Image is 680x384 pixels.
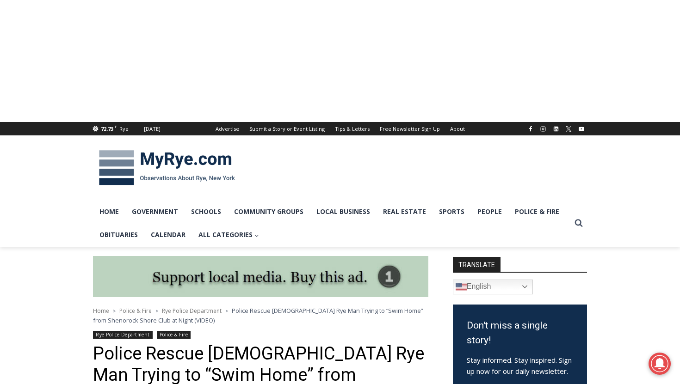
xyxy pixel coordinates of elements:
nav: Breadcrumbs [93,306,428,325]
a: Police & Fire [119,307,152,315]
span: All Categories [198,230,259,240]
span: > [113,308,116,314]
strong: TRANSLATE [453,257,501,272]
a: Real Estate [377,200,433,223]
div: [DATE] [144,125,161,133]
span: 72.73 [101,125,113,132]
a: Rye Police Department [162,307,222,315]
a: Home [93,200,125,223]
a: Free Newsletter Sign Up [375,122,445,135]
a: Obituaries [93,223,144,246]
span: F [115,124,117,129]
a: Instagram [538,123,549,134]
nav: Secondary Navigation [210,122,470,135]
img: en [456,281,467,293]
nav: Primary Navigation [93,200,570,247]
p: Stay informed. Stay inspired. Sign up now for our daily newsletter. [467,354,573,377]
h3: Don't miss a single story! [467,318,573,347]
a: Police & Fire [157,331,191,339]
div: Rye [119,125,129,133]
a: Home [93,307,109,315]
a: YouTube [576,123,587,134]
span: > [155,308,158,314]
span: Police Rescue [DEMOGRAPHIC_DATA] Rye Man Trying to “Swim Home” from Shenorock Shore Club at Night... [93,306,423,324]
img: MyRye.com [93,144,241,192]
a: Schools [185,200,228,223]
a: Government [125,200,185,223]
a: Sports [433,200,471,223]
img: support local media, buy this ad [93,256,428,298]
a: Submit a Story or Event Listing [244,122,330,135]
a: X [563,123,574,134]
a: Community Groups [228,200,310,223]
button: View Search Form [570,215,587,232]
a: Linkedin [550,123,562,134]
a: Police & Fire [508,200,566,223]
a: Rye Police Department [93,331,153,339]
a: English [453,280,533,294]
a: People [471,200,508,223]
a: Calendar [144,223,192,246]
span: > [225,308,228,314]
a: All Categories [192,223,266,246]
a: Advertise [210,122,244,135]
a: Facebook [525,123,536,134]
a: Tips & Letters [330,122,375,135]
a: About [445,122,470,135]
a: Local Business [310,200,377,223]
